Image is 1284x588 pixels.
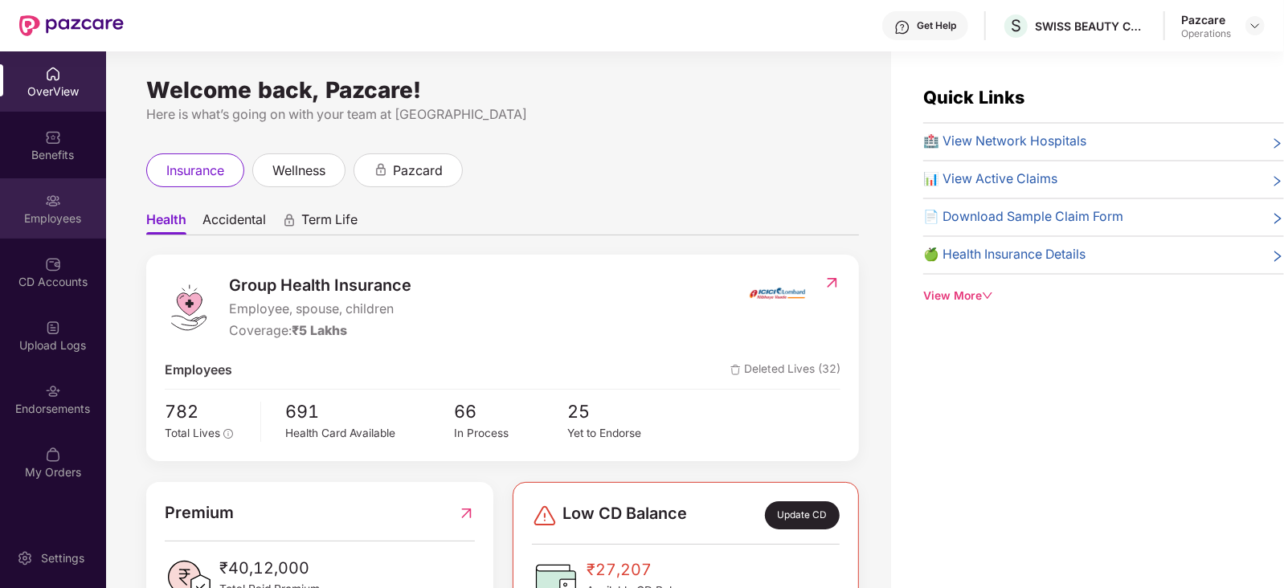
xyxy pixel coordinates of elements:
[458,500,475,525] img: RedirectIcon
[587,557,697,582] span: ₹27,207
[982,290,993,301] span: down
[1035,18,1147,34] div: SWISS BEAUTY COSMETICS PRIVATE LIMITED
[229,321,411,341] div: Coverage:
[45,66,61,82] img: svg+xml;base64,PHN2ZyBpZD0iSG9tZSIgeG1sbnM9Imh0dHA6Ly93d3cudzMub3JnLzIwMDAvc3ZnIiB3aWR0aD0iMjAiIG...
[272,161,325,181] span: wellness
[894,19,910,35] img: svg+xml;base64,PHN2ZyBpZD0iSGVscC0zMngzMiIgeG1sbnM9Imh0dHA6Ly93d3cudzMub3JnLzIwMDAvc3ZnIiB3aWR0aD...
[455,425,567,443] div: In Process
[219,556,320,581] span: ₹40,12,000
[1271,173,1284,190] span: right
[567,398,680,425] span: 25
[285,398,454,425] span: 691
[229,300,411,320] span: Employee, spouse, children
[393,161,443,181] span: pazcard
[282,213,296,227] div: animation
[567,425,680,443] div: Yet to Endorse
[923,207,1123,227] span: 📄 Download Sample Claim Form
[923,87,1024,108] span: Quick Links
[923,169,1057,190] span: 📊 View Active Claims
[562,501,687,529] span: Low CD Balance
[17,550,33,566] img: svg+xml;base64,PHN2ZyBpZD0iU2V0dGluZy0yMHgyMCIgeG1sbnM9Imh0dHA6Ly93d3cudzMub3JnLzIwMDAvc3ZnIiB3aW...
[146,104,859,125] div: Here is what’s going on with your team at [GEOGRAPHIC_DATA]
[532,503,558,529] img: svg+xml;base64,PHN2ZyBpZD0iRGFuZ2VyLTMyeDMyIiB4bWxucz0iaHR0cDovL3d3dy53My5vcmcvMjAwMC9zdmciIHdpZH...
[292,323,347,338] span: ₹5 Lakhs
[45,383,61,399] img: svg+xml;base64,PHN2ZyBpZD0iRW5kb3JzZW1lbnRzIiB4bWxucz0iaHR0cDovL3d3dy53My5vcmcvMjAwMC9zdmciIHdpZH...
[923,132,1086,152] span: 🏥 View Network Hospitals
[455,398,567,425] span: 66
[1181,12,1231,27] div: Pazcare
[229,273,411,298] span: Group Health Insurance
[45,193,61,209] img: svg+xml;base64,PHN2ZyBpZD0iRW1wbG95ZWVzIiB4bWxucz0iaHR0cDovL3d3dy53My5vcmcvMjAwMC9zdmciIHdpZHRoPS...
[824,275,840,291] img: RedirectIcon
[165,361,232,381] span: Employees
[36,550,89,566] div: Settings
[202,211,266,235] span: Accidental
[146,84,859,96] div: Welcome back, Pazcare!
[1271,135,1284,152] span: right
[45,447,61,463] img: svg+xml;base64,PHN2ZyBpZD0iTXlfT3JkZXJzIiBkYXRhLW5hbWU9Ik15IE9yZGVycyIgeG1sbnM9Imh0dHA6Ly93d3cudz...
[923,245,1086,265] span: 🍏 Health Insurance Details
[165,398,249,425] span: 782
[166,161,224,181] span: insurance
[146,211,186,235] span: Health
[45,256,61,272] img: svg+xml;base64,PHN2ZyBpZD0iQ0RfQWNjb3VudHMiIGRhdGEtbmFtZT0iQ0QgQWNjb3VudHMiIHhtbG5zPSJodHRwOi8vd3...
[765,501,840,529] div: Update CD
[917,19,956,32] div: Get Help
[223,429,233,439] span: info-circle
[1249,19,1262,32] img: svg+xml;base64,PHN2ZyBpZD0iRHJvcGRvd24tMzJ4MzIiIHhtbG5zPSJodHRwOi8vd3d3LnczLm9yZy8yMDAwL3N2ZyIgd2...
[1181,27,1231,40] div: Operations
[374,162,388,177] div: animation
[45,320,61,336] img: svg+xml;base64,PHN2ZyBpZD0iVXBsb2FkX0xvZ3MiIGRhdGEtbmFtZT0iVXBsb2FkIExvZ3MiIHhtbG5zPSJodHRwOi8vd3...
[1011,16,1021,35] span: S
[923,288,1284,305] div: View More
[301,211,358,235] span: Term Life
[1271,248,1284,265] span: right
[19,15,124,36] img: New Pazcare Logo
[730,365,741,375] img: deleteIcon
[285,425,454,443] div: Health Card Available
[165,427,220,439] span: Total Lives
[165,500,234,525] span: Premium
[730,361,840,381] span: Deleted Lives (32)
[45,129,61,145] img: svg+xml;base64,PHN2ZyBpZD0iQmVuZWZpdHMiIHhtbG5zPSJodHRwOi8vd3d3LnczLm9yZy8yMDAwL3N2ZyIgd2lkdGg9Ij...
[165,284,213,332] img: logo
[1271,210,1284,227] span: right
[747,273,808,313] img: insurerIcon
